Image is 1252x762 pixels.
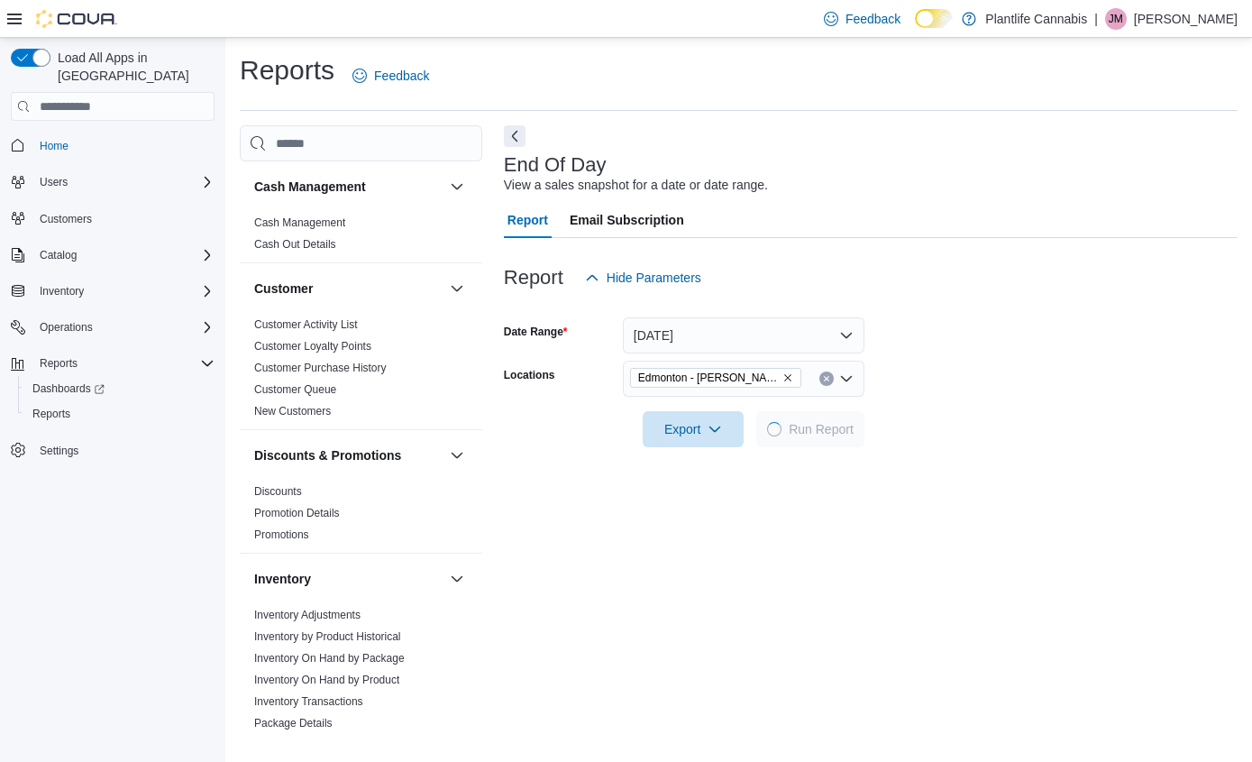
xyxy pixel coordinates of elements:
button: Inventory [254,570,443,588]
a: Inventory On Hand by Package [254,652,405,665]
p: [PERSON_NAME] [1134,8,1238,30]
button: Users [32,171,75,193]
button: [DATE] [623,317,864,353]
span: Hide Parameters [607,269,701,287]
a: Home [32,135,76,157]
span: Promotion Details [254,506,340,520]
button: Discounts & Promotions [446,445,468,466]
span: Home [32,133,215,156]
div: Customer [240,314,482,429]
span: Inventory Adjustments [254,608,361,622]
span: Inventory by Product Historical [254,629,401,644]
span: Inventory Transactions [254,694,363,709]
input: Dark Mode [915,9,953,28]
a: Dashboards [25,378,112,399]
button: Operations [32,317,100,338]
span: Edmonton - [PERSON_NAME] [638,369,779,387]
span: Package Details [254,716,333,730]
div: Discounts & Promotions [240,481,482,553]
a: Customer Queue [254,383,336,396]
a: Dashboards [18,376,222,401]
a: Package Details [254,717,333,730]
div: Cash Management [240,212,482,262]
span: Reports [40,356,78,371]
button: Discounts & Promotions [254,446,443,464]
h3: End Of Day [504,154,607,176]
label: Date Range [504,325,568,339]
button: Customer [254,280,443,298]
span: Export [653,411,733,447]
span: Inventory [32,280,215,302]
button: Customers [4,206,222,232]
button: Home [4,132,222,158]
h3: Cash Management [254,178,366,196]
span: Reports [25,403,215,425]
span: Inventory [40,284,84,298]
span: Loading [764,419,785,440]
span: Run Report [789,420,854,438]
nav: Complex example [11,124,215,510]
button: Cash Management [254,178,443,196]
button: LoadingRun Report [756,411,864,447]
button: Open list of options [839,372,854,386]
a: Feedback [817,1,908,37]
a: Reports [25,403,78,425]
a: Cash Management [254,216,345,229]
div: Justin McIssac [1105,8,1127,30]
span: Discounts [254,484,302,499]
span: Customer Loyalty Points [254,339,371,353]
button: Inventory [32,280,91,302]
button: Reports [32,353,85,374]
span: Users [32,171,215,193]
div: View a sales snapshot for a date or date range. [504,176,768,195]
span: JM [1109,8,1123,30]
span: Reports [32,353,215,374]
a: Discounts [254,485,302,498]
button: Reports [18,401,222,427]
button: Cash Management [446,176,468,197]
a: Customer Activity List [254,318,358,331]
span: Feedback [374,67,429,85]
h3: Report [504,267,563,289]
span: Catalog [40,248,77,262]
button: Catalog [4,243,222,268]
span: Customer Purchase History [254,361,387,375]
button: Settings [4,437,222,464]
span: Settings [40,444,78,458]
span: Feedback [845,10,900,28]
span: Home [40,139,69,153]
a: Customer Purchase History [254,362,387,374]
a: Inventory Transactions [254,695,363,708]
span: Cash Management [254,216,345,230]
span: Dashboards [32,381,105,396]
button: Clear input [819,372,834,386]
a: Feedback [345,58,436,94]
span: Customers [32,207,215,230]
a: Inventory Adjustments [254,609,361,621]
a: Promotion Details [254,507,340,519]
button: Customer [446,278,468,299]
span: New Customers [254,404,331,418]
button: Inventory [4,279,222,304]
span: Catalog [32,244,215,266]
span: Reports [32,407,70,421]
span: Customers [40,212,92,226]
button: Operations [4,315,222,340]
p: | [1094,8,1098,30]
span: Dashboards [25,378,215,399]
button: Reports [4,351,222,376]
button: Remove Edmonton - Terra Losa from selection in this group [782,372,793,383]
span: Email Subscription [570,202,684,238]
a: Cash Out Details [254,238,336,251]
button: Inventory [446,568,468,590]
span: Report [507,202,548,238]
span: Users [40,175,68,189]
a: Customer Loyalty Points [254,340,371,353]
span: Cash Out Details [254,237,336,252]
a: New Customers [254,405,331,418]
button: Export [643,411,744,447]
img: Cova [36,10,117,28]
h3: Customer [254,280,313,298]
span: Customer Activity List [254,317,358,332]
h3: Inventory [254,570,311,588]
